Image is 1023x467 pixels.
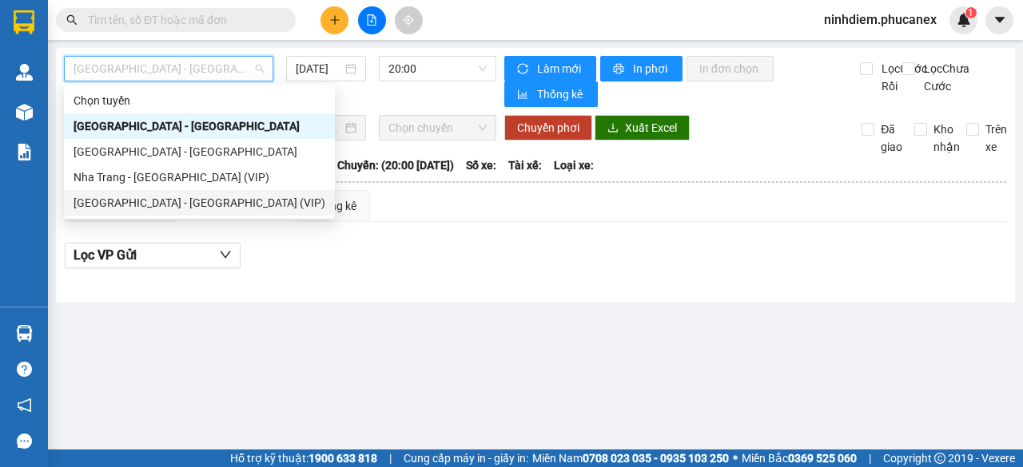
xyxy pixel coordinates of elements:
span: down [219,248,232,261]
div: Sài Gòn - Nha Trang (VIP) [64,190,335,216]
strong: 0708 023 035 - 0935 103 250 [583,452,729,465]
span: message [17,433,32,449]
span: Trên xe [979,121,1013,156]
span: printer [613,63,627,76]
img: solution-icon [16,144,33,160]
button: syncLàm mới [504,56,596,81]
span: sync [517,63,531,76]
span: ninhdiem.phucanex [811,10,949,30]
button: caret-down [985,6,1013,34]
div: Sài Gòn - Nha Trang [64,139,335,164]
span: Miền Bắc [742,449,857,467]
span: Miền Nam [532,449,729,467]
span: Cung cấp máy in - giấy in: [404,449,528,467]
span: Làm mới [537,60,583,77]
span: Chuyến: (20:00 [DATE]) [337,156,454,174]
span: | [869,449,871,467]
span: Kho nhận [927,121,966,156]
span: question-circle [17,362,32,377]
span: | [389,449,392,467]
button: plus [320,6,348,34]
span: In phơi [633,60,670,77]
button: bar-chartThống kê [504,81,598,107]
span: aim [403,14,414,26]
strong: 1900 633 818 [308,452,377,465]
span: Loại xe: [554,156,594,174]
span: 20:00 [388,57,486,81]
span: file-add [366,14,377,26]
span: Lọc Chưa Cước [918,60,972,95]
img: logo-vxr [14,10,34,34]
span: Lọc VP Gửi [74,245,137,265]
button: file-add [358,6,386,34]
input: 13/08/2025 [296,60,342,77]
div: [GEOGRAPHIC_DATA] - [GEOGRAPHIC_DATA] [74,117,325,135]
span: plus [329,14,340,26]
span: caret-down [993,13,1007,27]
strong: 0369 525 060 [788,452,857,465]
span: Tài xế: [508,156,542,174]
span: Thống kê [537,85,585,103]
button: Chuyển phơi [504,115,592,140]
sup: 1 [965,7,977,18]
span: 1 [968,7,973,18]
button: In đơn chọn [687,56,774,81]
button: aim [395,6,423,34]
button: Lọc VP Gửi [65,243,241,268]
img: warehouse-icon [16,325,33,342]
div: Nha Trang - Sài Gòn [64,113,335,139]
span: Hỗ trợ kỹ thuật: [230,449,377,467]
span: search [66,14,78,26]
div: [GEOGRAPHIC_DATA] - [GEOGRAPHIC_DATA] (VIP) [74,194,325,212]
button: printerIn phơi [600,56,683,81]
div: Nha Trang - [GEOGRAPHIC_DATA] (VIP) [74,168,325,186]
div: [GEOGRAPHIC_DATA] - [GEOGRAPHIC_DATA] [74,143,325,160]
img: icon-new-feature [957,13,971,27]
img: warehouse-icon [16,64,33,81]
input: Tìm tên, số ĐT hoặc mã đơn [88,11,277,29]
span: ⚪️ [733,455,738,461]
span: Chọn chuyến [388,116,486,140]
span: bar-chart [517,89,531,101]
span: copyright [934,453,945,464]
div: Nha Trang - Sài Gòn (VIP) [64,164,335,190]
span: Đã giao [874,121,909,156]
img: warehouse-icon [16,104,33,121]
span: Nha Trang - Sài Gòn [74,57,264,81]
button: downloadXuất Excel [595,115,690,140]
span: notification [17,398,32,413]
div: Chọn tuyến [74,92,325,109]
div: Chọn tuyến [64,88,335,113]
span: Số xe: [466,156,496,174]
span: Lọc Cước Rồi [875,60,929,95]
